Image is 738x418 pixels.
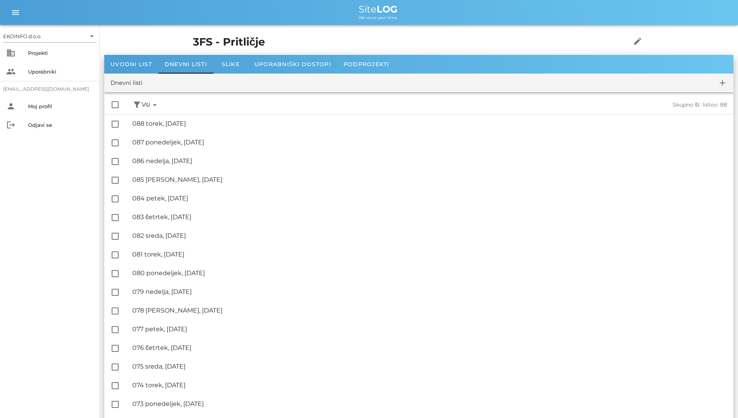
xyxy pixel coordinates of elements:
[150,100,160,110] i: arrow_drop_down
[222,61,240,68] span: Slike
[132,269,727,277] div: 080 ponedeljek, [DATE]
[633,37,642,46] i: edit
[718,78,727,88] i: add
[3,30,96,42] div: EKOINFO d.o.o
[28,50,93,56] div: Projekti
[132,251,727,258] div: 081 torek, [DATE]
[6,120,16,130] i: logout
[132,213,727,221] div: 083 četrtek, [DATE]
[132,400,727,407] div: 073 ponedeljek, [DATE]
[132,325,727,333] div: 077 petek, [DATE]
[132,195,727,202] div: 084 petek, [DATE]
[627,334,738,418] iframe: Chat Widget
[627,334,738,418] div: Pripomoček za klepet
[359,4,398,15] span: Site
[3,33,40,40] div: EKOINFO d.o.o
[444,102,727,108] div: Skupno št. listov: 88
[142,100,160,110] span: Vsi
[132,344,727,351] div: 076 četrtek, [DATE]
[28,103,93,109] div: Moj profil
[254,61,331,68] span: Uporabniški dostopi
[132,176,727,183] div: 085 [PERSON_NAME], [DATE]
[132,363,727,370] div: 075 sreda, [DATE]
[6,102,16,111] i: person
[132,120,727,127] div: 088 torek, [DATE]
[132,139,727,146] div: 087 ponedeljek, [DATE]
[6,48,16,58] i: business
[28,68,93,75] div: Uporabniki
[344,61,389,68] span: Podprojekti
[132,157,727,165] div: 086 nedelja, [DATE]
[11,8,20,17] i: menu
[6,67,16,76] i: people
[165,61,207,68] span: Dnevni listi
[110,79,142,88] div: Dnevni listi
[377,4,398,15] b: LOG
[193,34,607,50] h1: 3FS - Pritličje
[87,32,96,41] i: arrow_drop_down
[132,232,727,239] div: 082 sreda, [DATE]
[110,61,152,68] span: Uvodni list
[132,288,727,295] div: 079 nedelja, [DATE]
[132,100,142,110] button: filter_alt
[359,15,398,20] span: We value your time.
[132,307,727,314] div: 078 [PERSON_NAME], [DATE]
[28,122,93,128] div: Odjavi se
[132,381,727,389] div: 074 torek, [DATE]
